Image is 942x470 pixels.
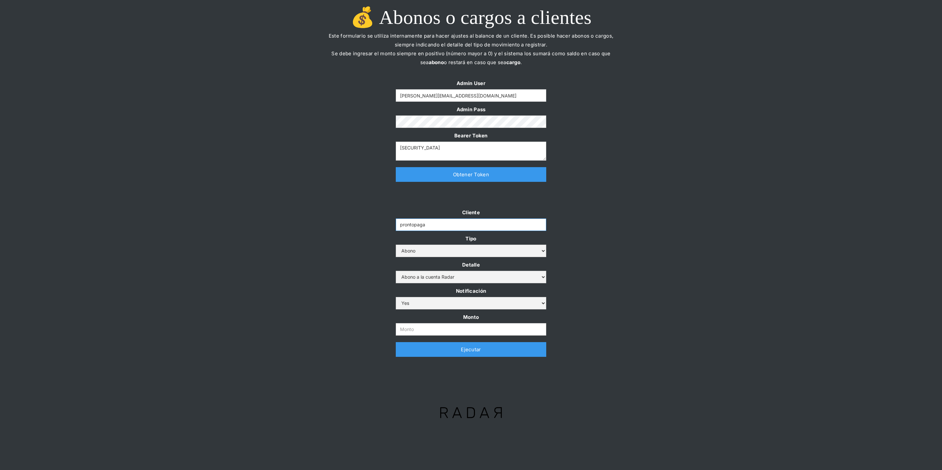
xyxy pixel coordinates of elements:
[324,7,618,28] h1: 💰 Abonos o cargos a clientes
[506,59,521,65] strong: cargo
[396,208,546,217] label: Cliente
[396,260,546,269] label: Detalle
[396,342,546,357] a: Ejecutar
[396,89,546,102] input: Example Text
[429,396,513,429] img: Logo Radar
[324,31,618,76] p: Este formulario se utiliza internamente para hacer ajustes al balance de un cliente. Es posible h...
[396,79,546,88] label: Admin User
[396,287,546,295] label: Notificación
[396,208,546,336] form: Form
[396,105,546,114] label: Admin Pass
[429,59,444,65] strong: abono
[396,218,546,231] input: Example Text
[396,131,546,140] label: Bearer Token
[396,79,546,161] form: Form
[396,313,546,322] label: Monto
[396,167,546,182] a: Obtener Token
[396,234,546,243] label: Tipo
[396,323,546,336] input: Monto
